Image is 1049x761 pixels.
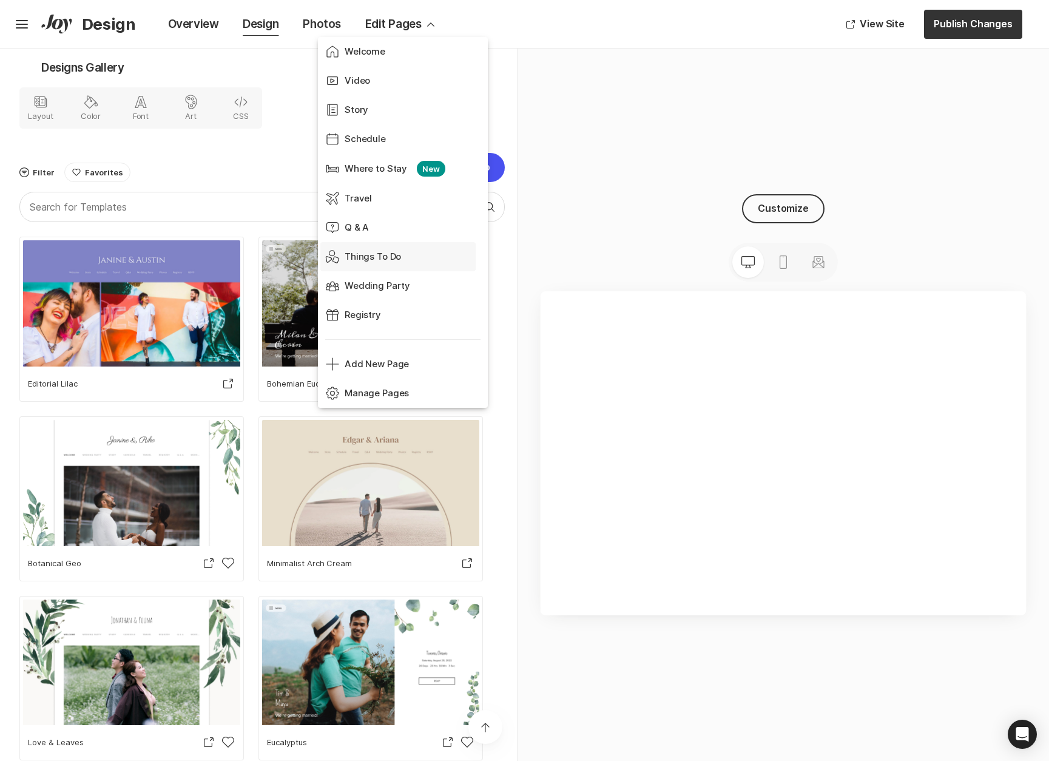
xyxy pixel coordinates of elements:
[28,737,84,748] p: Love & Leaves
[168,16,218,33] div: Overview
[81,110,101,121] p: Color
[325,66,481,95] a: Video
[12,12,38,38] button: Menu
[243,16,278,33] div: Design
[345,74,370,88] p: Video
[325,124,481,154] a: Schedule
[325,271,481,300] a: Wedding Party
[185,110,197,121] p: Art
[345,279,410,293] p: Wedding Party
[28,558,81,569] p: Botanical Geo
[417,161,445,177] p: New
[325,379,481,408] a: Manage Pages
[345,192,372,206] p: Travel
[64,163,130,182] button: Favorites
[223,91,258,125] button: CSS
[19,58,505,87] button: Designs Gallery
[33,167,55,178] p: Filter
[123,91,158,125] button: Font
[345,387,409,401] p: Manage Pages
[73,91,109,125] button: Color
[28,378,78,389] p: Editorial Lilac
[267,737,307,748] p: Eucalyptus
[345,132,386,146] p: Schedule
[776,255,791,269] svg: Preview mobile
[325,213,481,242] a: Q & A
[41,59,124,76] p: Designs Gallery
[174,91,209,125] button: Art
[19,163,55,182] button: Filter
[325,184,481,213] a: Travel
[53,493,427,524] p: We can't wait to share our special day with you. Help us capture our wedding with [PERSON_NAME].
[345,250,401,264] p: Things To Do
[267,558,352,569] p: Minimalist Arch Cream
[837,10,914,39] button: View Site
[82,15,144,33] p: Design
[365,16,438,33] div: Edit Pages
[233,110,249,121] p: CSS
[325,37,481,66] a: Welcome
[267,378,346,389] p: Bohemian Eucalyptus
[674,356,732,407] a: View Details
[303,16,340,33] div: Photos
[345,221,369,235] p: Q & A
[541,291,1027,615] iframe: To enrich screen reader interactions, please activate Accessibility in Grammarly extension settings
[325,154,481,184] a: Where to StayNew
[325,242,481,271] a: Things To Do
[325,95,481,124] a: Story
[345,357,409,371] p: Add New Page
[23,91,58,125] button: Layout
[53,441,394,483] p: ThingGuy & TODOGal
[133,110,149,121] p: Font
[741,255,755,269] svg: Preview desktop
[345,103,368,117] p: Story
[584,210,823,268] p: [US_STATE], [GEOGRAPHIC_DATA], [GEOGRAPHIC_DATA]
[325,300,481,330] a: Registry
[345,308,381,322] p: Registry
[345,45,385,59] p: Welcome
[673,297,733,326] button: RSVP
[584,176,823,200] p: [DATE]
[20,192,504,222] input: Search for Templates
[345,162,407,176] p: Where to Stay
[811,255,826,269] svg: Preview matching stationery
[1008,720,1037,749] div: Open Intercom Messenger
[674,356,732,377] p: View Details
[28,110,53,121] p: Layout
[742,194,825,223] button: Customize
[924,10,1022,39] button: Publish Changes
